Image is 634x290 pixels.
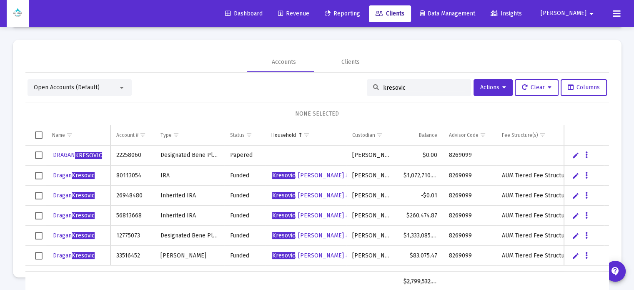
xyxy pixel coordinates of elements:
td: Inherited IRA [155,186,224,206]
div: Advisor Code [449,132,478,139]
span: Columns [568,84,600,91]
td: 26948480 [110,186,155,206]
mat-icon: arrow_drop_down [586,5,596,22]
div: Select all [35,131,43,139]
td: 8269099 [443,186,496,206]
td: AUM Tiered Fee Structure (Pro-rated) [496,166,604,186]
td: [PERSON_NAME] [346,206,397,226]
span: Kresovic [72,172,95,179]
a: Edit [572,232,579,240]
td: [PERSON_NAME] [155,266,224,286]
td: $27,766.85 [398,266,443,286]
span: Clear [522,84,551,91]
span: Kresovic [272,252,295,259]
div: Funded [230,192,260,200]
td: 22258060 [110,146,155,166]
div: Select row [35,212,43,219]
span: Insights [491,10,522,17]
a: Edit [572,212,579,219]
span: Show filter options for column 'Name' [66,132,73,138]
td: Column Advisor Code [443,125,496,145]
a: Data Management [413,5,482,22]
div: Select row [35,252,43,260]
div: Type [160,132,172,139]
td: AUM Tiered Fee Structure (Pro-rated) [496,206,604,226]
div: Name [52,132,65,139]
td: 80113054 [110,166,155,186]
a: Reporting [318,5,367,22]
a: Kresovic, [PERSON_NAME] & [PERSON_NAME] [271,229,398,242]
div: Clients [341,58,360,66]
span: Show filter options for column 'Account #' [140,132,146,138]
div: Papered [230,151,260,159]
span: Dragan [53,212,95,219]
span: KRESOVIC [75,152,102,159]
td: 56813668 [110,206,155,226]
td: [PERSON_NAME] [155,246,224,266]
td: 8269099 [443,166,496,186]
td: Column Balance [398,125,443,145]
td: IRA [155,166,224,186]
div: Funded [230,171,260,180]
span: Kresovic [72,252,95,259]
span: DRAGAN [53,151,102,159]
td: 12775073 [110,226,155,246]
td: Column Custodian [346,125,397,145]
span: Show filter options for column 'Custodian' [376,132,383,138]
span: Kresovic [272,212,295,219]
span: Reporting [325,10,360,17]
span: , [PERSON_NAME] & [PERSON_NAME] [272,192,397,199]
div: Select row [35,192,43,199]
a: Edit [572,192,579,199]
a: Edit [572,172,579,179]
td: AUM Tiered Fee Structure (Pro-rated) [496,246,604,266]
span: Revenue [278,10,309,17]
span: Clients [376,10,404,17]
a: DraganKresovic [52,229,95,242]
div: Accounts [272,58,296,66]
td: Inherited IRA [155,206,224,226]
td: $83,075.47 [398,246,443,266]
span: Kresovic [272,172,295,179]
button: [PERSON_NAME] [531,5,606,22]
a: DRAGANKRESOVIC [52,149,103,161]
td: 75039257 [110,266,155,286]
td: AUM Tiered Fee Structure (Pro-rated) [496,226,604,246]
td: -$0.01 [398,186,443,206]
a: DraganKresovic [52,169,95,182]
td: 8269099 [443,266,496,286]
div: NONE SELECTED [32,110,602,118]
span: Data Management [420,10,475,17]
td: Column Type [155,125,224,145]
span: Dragan [53,252,95,259]
span: Kresovic [272,192,295,199]
span: , [PERSON_NAME] & [PERSON_NAME] [272,252,397,259]
span: Show filter options for column 'Household' [303,132,310,138]
div: Custodian [352,132,375,139]
td: [PERSON_NAME] [346,246,397,266]
td: 8269099 [443,226,496,246]
td: Column Fee Structure(s) [496,125,604,145]
td: Column Account # [110,125,155,145]
td: Column Status [224,125,266,145]
td: Column Household [266,125,347,145]
td: Designated Bene Plan [155,226,224,246]
span: Kresovic [72,232,95,239]
td: AUM Tiered Fee Structure (Pro-rated) [496,186,604,206]
td: [PERSON_NAME] [346,226,397,246]
span: Show filter options for column 'Fee Structure(s)' [539,132,546,138]
span: Actions [480,84,506,91]
div: Funded [230,212,260,220]
td: $1,333,085.31 [398,226,443,246]
div: $2,799,532.04 [403,277,437,286]
td: 8269099 [443,146,496,166]
a: Edit [572,252,579,260]
td: Column Name [46,125,110,145]
div: Account # [116,132,138,139]
a: Kresovic, [PERSON_NAME] & [PERSON_NAME] [271,189,398,202]
span: Show filter options for column 'Status' [246,132,252,138]
div: Select row [35,151,43,159]
a: Clients [369,5,411,22]
a: DraganKresovic [52,209,95,222]
a: Kresovic, [PERSON_NAME] & [PERSON_NAME] [271,169,398,182]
